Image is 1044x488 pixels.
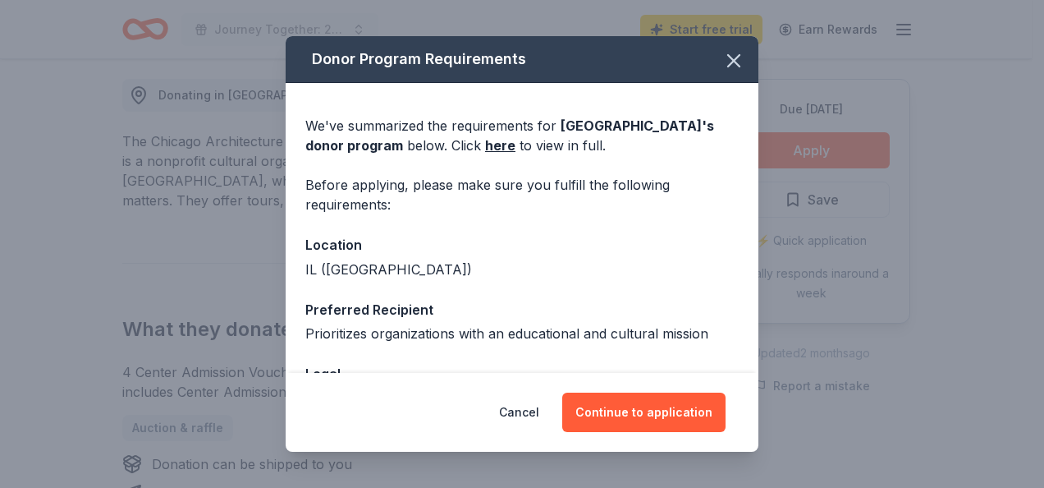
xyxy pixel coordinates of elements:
div: We've summarized the requirements for below. Click to view in full. [305,116,739,155]
button: Continue to application [562,393,726,432]
div: Prioritizes organizations with an educational and cultural mission [305,324,739,343]
div: Donor Program Requirements [286,36,758,83]
a: here [485,136,515,155]
div: Legal [305,363,739,384]
div: Preferred Recipient [305,299,739,320]
div: Before applying, please make sure you fulfill the following requirements: [305,175,739,214]
div: IL ([GEOGRAPHIC_DATA]) [305,260,739,279]
div: Location [305,234,739,256]
button: Cancel [499,393,539,432]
